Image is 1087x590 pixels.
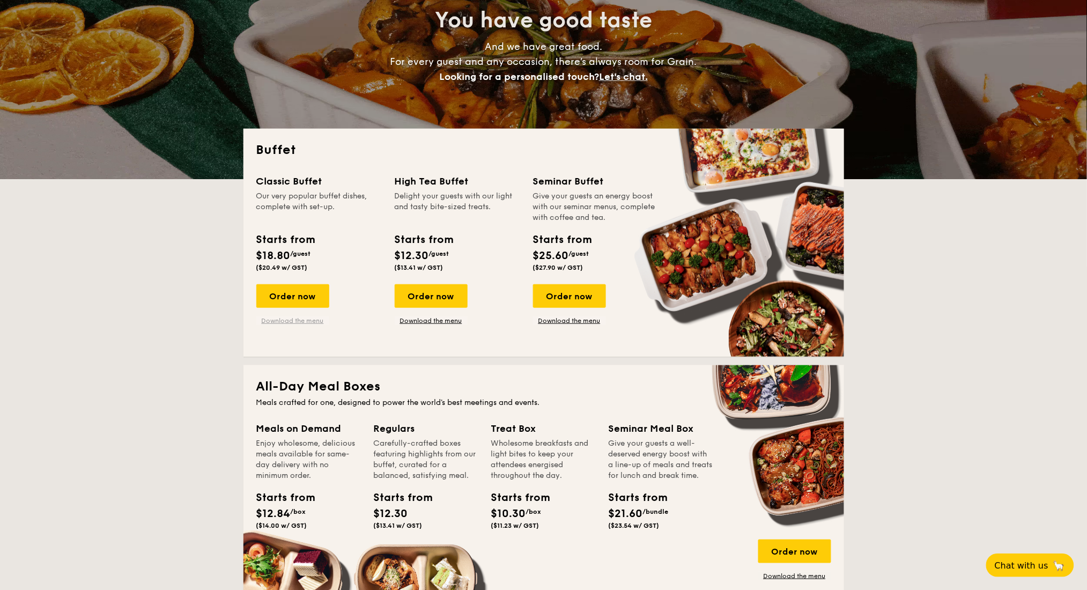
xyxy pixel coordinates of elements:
[609,438,713,481] div: Give your guests a well-deserved energy boost with a line-up of meals and treats for lunch and br...
[374,438,478,481] div: Carefully-crafted boxes featuring highlights from our buffet, curated for a balanced, satisfying ...
[256,249,291,262] span: $18.80
[526,508,542,515] span: /box
[374,421,478,436] div: Regulars
[1053,559,1066,572] span: 🦙
[986,554,1074,577] button: Chat with us🦙
[533,174,659,189] div: Seminar Buffet
[533,191,659,223] div: Give your guests an energy boost with our seminar menus, complete with coffee and tea.
[533,264,583,271] span: ($27.90 w/ GST)
[491,438,596,481] div: Wholesome breakfasts and light bites to keep your attendees energised throughout the day.
[491,522,539,529] span: ($11.23 w/ GST)
[256,191,382,223] div: Our very popular buffet dishes, complete with set-up.
[256,284,329,308] div: Order now
[533,249,569,262] span: $25.60
[435,8,652,33] span: You have good taste
[374,522,423,529] span: ($13.41 w/ GST)
[395,284,468,308] div: Order now
[256,438,361,481] div: Enjoy wholesome, delicious meals available for same-day delivery with no minimum order.
[395,249,429,262] span: $12.30
[569,250,589,257] span: /guest
[491,421,596,436] div: Treat Box
[390,41,697,83] span: And we have great food. For every guest and any occasion, there’s always room for Grain.
[374,507,408,520] span: $12.30
[256,232,315,248] div: Starts from
[256,490,305,506] div: Starts from
[395,174,520,189] div: High Tea Buffet
[609,522,660,529] span: ($23.54 w/ GST)
[599,71,648,83] span: Let's chat.
[291,250,311,257] span: /guest
[609,507,643,520] span: $21.60
[758,540,831,563] div: Order now
[439,71,599,83] span: Looking for a personalised touch?
[256,174,382,189] div: Classic Buffet
[395,316,468,325] a: Download the menu
[395,191,520,223] div: Delight your guests with our light and tasty bite-sized treats.
[256,142,831,159] h2: Buffet
[609,490,657,506] div: Starts from
[256,421,361,436] div: Meals on Demand
[395,232,453,248] div: Starts from
[533,232,591,248] div: Starts from
[291,508,306,515] span: /box
[758,572,831,580] a: Download the menu
[256,316,329,325] a: Download the menu
[429,250,449,257] span: /guest
[643,508,669,515] span: /bundle
[533,284,606,308] div: Order now
[395,264,443,271] span: ($13.41 w/ GST)
[491,490,539,506] div: Starts from
[995,560,1048,571] span: Chat with us
[256,378,831,395] h2: All-Day Meal Boxes
[374,490,422,506] div: Starts from
[256,522,307,529] span: ($14.00 w/ GST)
[533,316,606,325] a: Download the menu
[256,264,308,271] span: ($20.49 w/ GST)
[609,421,713,436] div: Seminar Meal Box
[256,397,831,408] div: Meals crafted for one, designed to power the world's best meetings and events.
[491,507,526,520] span: $10.30
[256,507,291,520] span: $12.84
